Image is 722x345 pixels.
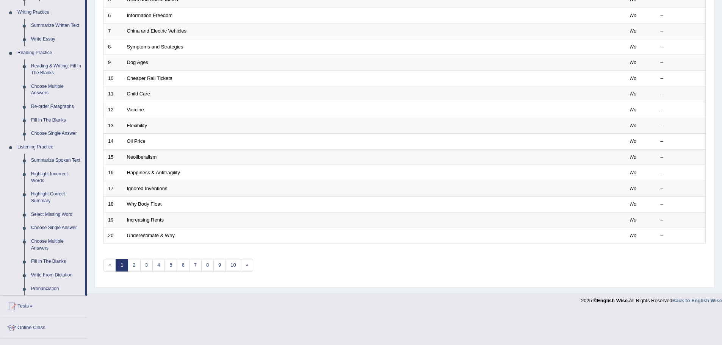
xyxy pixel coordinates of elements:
td: 7 [104,23,123,39]
div: – [661,138,702,145]
em: No [630,107,637,112]
a: Choose Single Answer [28,127,85,140]
a: Ignored Inventions [127,186,168,191]
a: 4 [152,259,165,272]
em: No [630,59,637,65]
a: 10 [226,259,241,272]
a: Choose Multiple Answers [28,80,85,100]
a: Increasing Rents [127,217,164,223]
em: No [630,123,637,128]
a: Reading & Writing: Fill In The Blanks [28,59,85,80]
em: No [630,186,637,191]
a: 8 [201,259,214,272]
td: 14 [104,134,123,150]
em: No [630,91,637,97]
a: Back to English Wise [672,298,722,303]
a: 2 [128,259,140,272]
td: 19 [104,212,123,228]
a: Reading Practice [14,46,85,60]
span: « [103,259,116,272]
em: No [630,28,637,34]
td: 9 [104,55,123,71]
a: Highlight Correct Summary [28,187,85,208]
div: – [661,12,702,19]
td: 11 [104,86,123,102]
a: Why Body Float [127,201,162,207]
td: 15 [104,149,123,165]
a: 9 [213,259,226,272]
a: Fill In The Blanks [28,255,85,269]
div: – [661,106,702,114]
a: Fill In The Blanks [28,114,85,127]
div: – [661,201,702,208]
div: – [661,75,702,82]
td: 8 [104,39,123,55]
div: – [661,154,702,161]
em: No [630,12,637,18]
a: Underestimate & Why [127,233,175,238]
td: 10 [104,70,123,86]
a: Dog Ages [127,59,148,65]
a: 1 [116,259,128,272]
a: Write Essay [28,33,85,46]
div: – [661,169,702,176]
em: No [630,170,637,175]
em: No [630,154,637,160]
td: 17 [104,181,123,197]
a: Symptoms and Strategies [127,44,183,50]
a: Re-order Paragraphs [28,100,85,114]
a: Information Freedom [127,12,173,18]
div: 2025 © All Rights Reserved [581,293,722,304]
td: 6 [104,8,123,23]
em: No [630,138,637,144]
div: – [661,122,702,130]
a: Write From Dictation [28,269,85,282]
a: China and Electric Vehicles [127,28,187,34]
a: 6 [177,259,189,272]
td: 16 [104,165,123,181]
a: Flexibility [127,123,147,128]
div: – [661,185,702,192]
div: – [661,59,702,66]
a: Pronunciation [28,282,85,296]
em: No [630,44,637,50]
td: 12 [104,102,123,118]
em: No [630,75,637,81]
a: 3 [140,259,153,272]
em: No [630,201,637,207]
div: – [661,91,702,98]
a: Listening Practice [14,140,85,154]
a: Child Care [127,91,150,97]
div: – [661,217,702,224]
strong: English Wise. [597,298,629,303]
a: Summarize Written Text [28,19,85,33]
a: Cheaper Rail Tickets [127,75,172,81]
a: Neoliberalism [127,154,157,160]
a: Choose Multiple Answers [28,235,85,255]
a: Writing Practice [14,6,85,19]
a: » [241,259,253,272]
a: Tests [0,296,87,315]
div: – [661,28,702,35]
a: Vaccine [127,107,144,112]
em: No [630,233,637,238]
a: Select Missing Word [28,208,85,222]
a: 5 [164,259,177,272]
a: Choose Single Answer [28,221,85,235]
a: Online Class [0,317,87,336]
a: 7 [189,259,202,272]
div: – [661,44,702,51]
td: 18 [104,197,123,212]
a: Highlight Incorrect Words [28,167,85,187]
a: Happiness & Antifragility [127,170,180,175]
div: – [661,232,702,239]
td: 13 [104,118,123,134]
a: Oil Price [127,138,146,144]
td: 20 [104,228,123,244]
em: No [630,217,637,223]
a: Summarize Spoken Text [28,154,85,167]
